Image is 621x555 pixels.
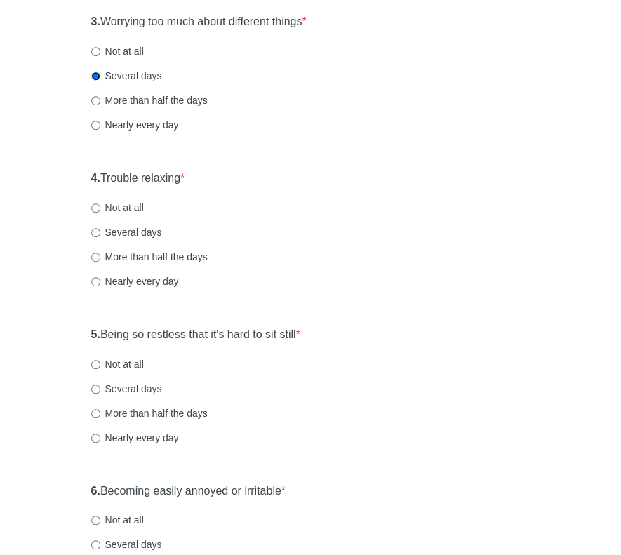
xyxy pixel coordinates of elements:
[91,69,162,83] label: Several days
[91,406,208,420] label: More than half the days
[91,485,100,497] strong: 6.
[91,516,100,525] input: Not at all
[91,14,307,30] label: Worrying too much about different things
[91,203,100,213] input: Not at all
[91,483,286,500] label: Becoming easily annoyed or irritable
[91,228,100,237] input: Several days
[91,382,162,396] label: Several days
[91,277,100,286] input: Nearly every day
[91,72,100,81] input: Several days
[91,540,100,549] input: Several days
[91,409,100,418] input: More than half the days
[91,357,144,371] label: Not at all
[91,172,100,184] strong: 4.
[91,274,179,288] label: Nearly every day
[91,385,100,394] input: Several days
[91,44,144,58] label: Not at all
[91,360,100,369] input: Not at all
[91,47,100,56] input: Not at all
[91,170,185,187] label: Trouble relaxing
[91,118,179,132] label: Nearly every day
[91,327,300,343] label: Being so restless that it's hard to sit still
[91,434,100,443] input: Nearly every day
[91,225,162,239] label: Several days
[91,201,144,215] label: Not at all
[91,96,100,105] input: More than half the days
[91,328,100,340] strong: 5.
[91,253,100,262] input: More than half the days
[91,15,100,27] strong: 3.
[91,121,100,130] input: Nearly every day
[91,431,179,445] label: Nearly every day
[91,513,144,527] label: Not at all
[91,250,208,264] label: More than half the days
[91,537,162,551] label: Several days
[91,93,208,107] label: More than half the days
